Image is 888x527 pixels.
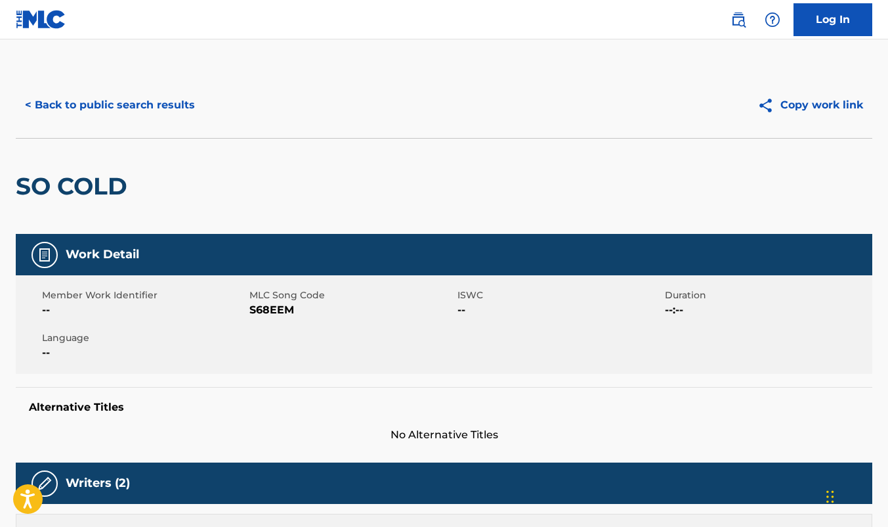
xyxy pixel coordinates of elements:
[665,302,869,318] span: --:--
[66,476,130,491] h5: Writers (2)
[249,288,454,302] span: MLC Song Code
[793,3,872,36] a: Log In
[16,427,872,443] span: No Alternative Titles
[42,288,246,302] span: Member Work Identifier
[16,172,134,201] h2: SO COLD
[457,288,662,302] span: ISWC
[730,12,746,28] img: search
[249,302,454,318] span: S68EEM
[826,477,834,516] div: Drag
[822,464,888,527] iframe: Chat Widget
[66,247,139,262] h5: Work Detail
[42,331,246,345] span: Language
[665,288,869,302] span: Duration
[42,345,246,361] span: --
[757,97,780,114] img: Copy work link
[725,7,751,33] a: Public Search
[765,12,780,28] img: help
[37,476,53,492] img: Writers
[748,89,872,122] button: Copy work link
[29,401,859,414] h5: Alternative Titles
[37,247,53,263] img: Work Detail
[759,7,786,33] div: Help
[16,10,66,29] img: MLC Logo
[457,302,662,318] span: --
[16,89,204,122] button: < Back to public search results
[42,302,246,318] span: --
